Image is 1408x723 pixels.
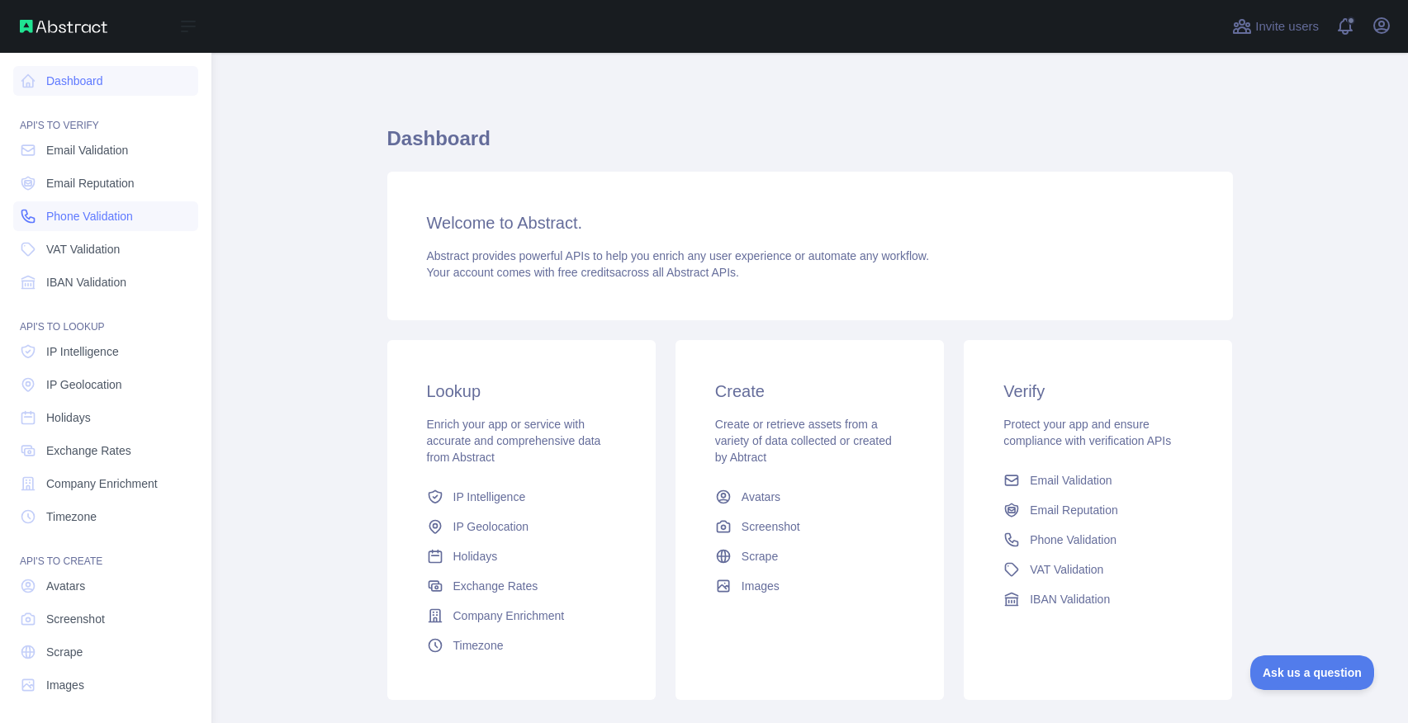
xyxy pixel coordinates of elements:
[13,436,198,465] a: Exchange Rates
[13,201,198,231] a: Phone Validation
[453,578,538,594] span: Exchange Rates
[46,677,84,693] span: Images
[427,418,601,464] span: Enrich your app or service with accurate and comprehensive data from Abstract
[997,555,1199,584] a: VAT Validation
[46,142,128,158] span: Email Validation
[420,631,623,660] a: Timezone
[1030,561,1103,578] span: VAT Validation
[742,518,800,535] span: Screenshot
[46,241,120,258] span: VAT Validation
[420,601,623,631] a: Company Enrichment
[715,380,904,403] h3: Create
[453,489,526,505] span: IP Intelligence
[997,584,1199,614] a: IBAN Validation
[453,518,529,535] span: IP Geolocation
[13,135,198,165] a: Email Validation
[742,548,778,565] span: Scrape
[1255,17,1319,36] span: Invite users
[1229,13,1322,40] button: Invite users
[1030,502,1118,518] span: Email Reputation
[997,525,1199,555] a: Phone Validation
[387,125,1233,165] h1: Dashboard
[453,548,498,565] span: Holidays
[420,482,623,512] a: IP Intelligence
[1003,380,1192,403] h3: Verify
[709,541,911,571] a: Scrape
[46,175,135,191] span: Email Reputation
[420,541,623,571] a: Holidays
[13,403,198,432] a: Holidays
[13,535,198,568] div: API'S TO CREATE
[13,99,198,132] div: API'S TO VERIFY
[427,380,616,403] h3: Lookup
[13,168,198,198] a: Email Reputation
[715,418,892,464] span: Create or retrieve assets from a variety of data collected or created by Abtract
[1030,532,1116,548] span: Phone Validation
[46,611,105,627] span: Screenshot
[997,495,1199,525] a: Email Reputation
[709,512,911,541] a: Screenshot
[453,607,565,624] span: Company Enrichment
[13,469,198,499] a: Company Enrichment
[46,274,126,291] span: IBAN Validation
[46,475,158,492] span: Company Enrichment
[742,489,780,505] span: Avatars
[13,66,198,96] a: Dashboard
[558,266,615,279] span: free credits
[46,644,83,660] span: Scrape
[1250,655,1375,690] iframe: Toggle Customer Support
[13,670,198,700] a: Images
[997,465,1199,495] a: Email Validation
[1003,418,1171,447] span: Protect your app and ensure compliance with verification APIs
[20,20,107,33] img: Abstract API
[46,578,85,594] span: Avatars
[453,637,504,654] span: Timezone
[13,370,198,399] a: IP Geolocation
[1030,472,1112,489] span: Email Validation
[13,502,198,532] a: Timezone
[46,208,133,224] span: Phone Validation
[13,234,198,264] a: VAT Validation
[1030,591,1110,607] span: IBAN Validation
[709,571,911,601] a: Images
[427,249,930,262] span: Abstract provides powerful APIs to help you enrich any user experience or automate any workflow.
[46,508,97,525] span: Timezone
[709,482,911,512] a: Avatars
[46,442,131,459] span: Exchange Rates
[46,376,122,393] span: IP Geolocation
[13,337,198,366] a: IP Intelligence
[420,571,623,601] a: Exchange Rates
[13,637,198,667] a: Scrape
[46,343,119,360] span: IP Intelligence
[13,571,198,601] a: Avatars
[13,604,198,634] a: Screenshot
[427,266,739,279] span: Your account comes with across all Abstract APIs.
[742,578,780,594] span: Images
[13,267,198,297] a: IBAN Validation
[420,512,623,541] a: IP Geolocation
[427,211,1193,234] h3: Welcome to Abstract.
[46,409,91,426] span: Holidays
[13,300,198,333] div: API'S TO LOOKUP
